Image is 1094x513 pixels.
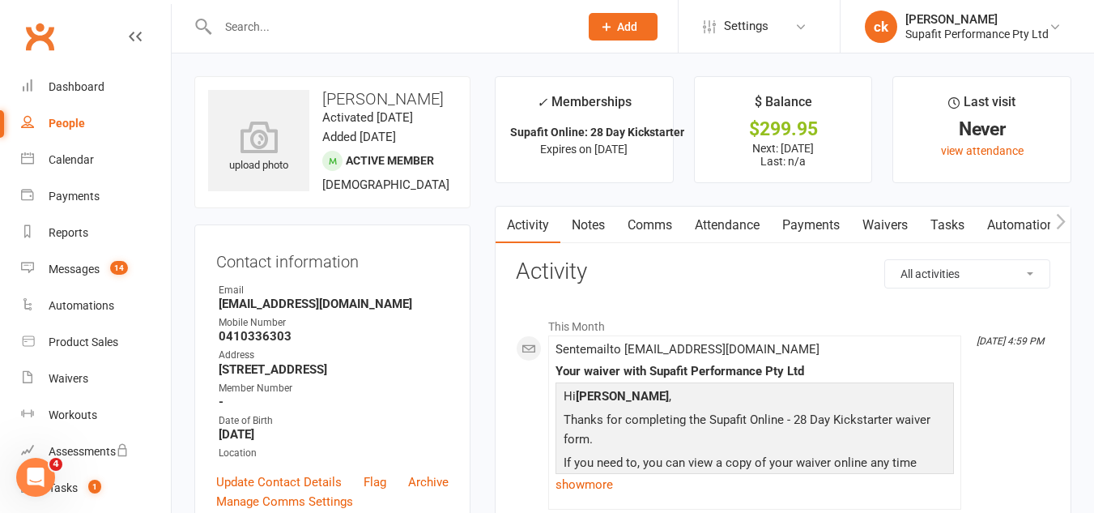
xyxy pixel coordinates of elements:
p: Hi , [560,387,950,410]
iframe: Intercom live chat [16,458,55,497]
span: Settings [724,8,768,45]
span: Add [617,20,637,33]
a: Attendance [683,207,771,244]
span: Active member [346,154,434,167]
strong: 0410336303 [219,329,449,344]
a: Automations [21,288,171,324]
div: Workouts [49,408,97,421]
a: Activity [496,207,560,244]
li: This Month [516,310,1050,336]
div: Your waiver with Supafit Performance Pty Ltd [556,365,954,378]
p: Next: [DATE] Last: n/a [709,142,858,168]
a: Tasks 1 [21,470,171,507]
a: Messages 14 [21,251,171,288]
div: Waivers [49,372,88,385]
a: Tasks [919,207,976,244]
a: Workouts [21,397,171,434]
div: Date of Birth [219,413,449,429]
a: Calendar [21,142,171,178]
p: If you need to, you can view a copy of your waiver online any time using the link below: [560,453,950,496]
div: Calendar [49,153,94,166]
span: [DEMOGRAPHIC_DATA] [322,177,449,192]
strong: - [219,395,449,409]
a: Automations [976,207,1072,244]
div: Location [219,446,449,461]
span: 1 [88,480,101,494]
div: upload photo [208,121,309,174]
span: 14 [110,261,128,275]
i: ✓ [537,95,547,110]
div: Mobile Number [219,315,449,331]
div: Messages [49,263,100,276]
time: Activated [DATE] [322,110,413,125]
input: Search... [213,15,568,38]
a: Dashboard [21,69,171,105]
div: Automations [49,299,114,312]
a: Waivers [21,361,171,397]
div: Memberships [537,92,632,122]
a: Archive [408,472,449,492]
strong: Supafit Online: 28 Day Kickstarter [510,126,684,139]
a: Payments [771,207,851,244]
button: Add [589,13,658,41]
a: People [21,105,171,142]
h3: Activity [516,259,1050,284]
time: Added [DATE] [322,130,396,144]
div: Tasks [49,481,78,494]
strong: [STREET_ADDRESS] [219,362,449,377]
div: $299.95 [709,121,858,138]
div: Product Sales [49,336,118,348]
a: view attendance [941,144,1024,157]
a: show more [556,473,954,496]
div: Supafit Performance Pty Ltd [905,27,1049,41]
span: Sent email to [EMAIL_ADDRESS][DOMAIN_NAME] [556,342,819,357]
h3: Contact information [216,246,449,271]
div: Address [219,348,449,363]
div: [PERSON_NAME] [905,12,1049,27]
div: Payments [49,190,100,203]
strong: [EMAIL_ADDRESS][DOMAIN_NAME] [219,297,449,311]
div: Assessments [49,445,129,458]
a: Waivers [851,207,919,244]
h3: [PERSON_NAME] [208,90,457,108]
a: Assessments [21,434,171,470]
div: Never [908,121,1056,138]
a: Product Sales [21,324,171,361]
div: ck [865,11,897,43]
a: Payments [21,178,171,215]
div: Member Number [219,381,449,396]
span: 4 [49,458,62,471]
div: Email [219,283,449,298]
p: Thanks for completing the Supafit Online - 28 Day Kickstarter waiver form. [560,410,950,453]
strong: [DATE] [219,427,449,442]
a: Notes [560,207,616,244]
strong: [PERSON_NAME] [576,389,669,404]
div: Reports [49,226,88,239]
i: [DATE] 4:59 PM [977,336,1044,347]
span: Expires on [DATE] [540,143,628,156]
a: Clubworx [19,16,60,57]
div: Dashboard [49,80,104,93]
a: Update Contact Details [216,472,342,492]
div: $ Balance [755,92,812,121]
a: Flag [364,472,386,492]
div: People [49,117,85,130]
a: Reports [21,215,171,251]
a: Manage Comms Settings [216,492,353,511]
a: Comms [616,207,683,244]
div: Last visit [948,92,1015,121]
